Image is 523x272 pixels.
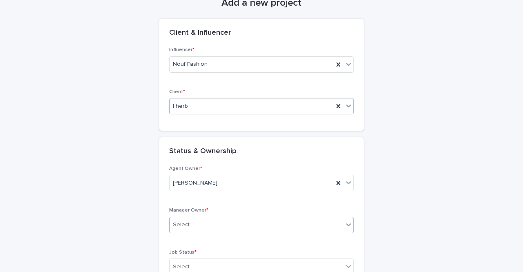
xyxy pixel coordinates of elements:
span: Client [169,89,185,94]
h2: Status & Ownership [169,147,237,156]
span: Job Status [169,250,197,255]
span: Nouf Fashion [173,60,208,69]
div: Select... [173,263,193,271]
h2: Client & Influencer [169,29,231,38]
span: Influencer [169,47,194,52]
span: Agent Owner [169,166,202,171]
span: [PERSON_NAME] [173,179,217,187]
span: Manager Owner [169,208,208,213]
span: I herb [173,102,188,111]
div: Select... [173,221,193,229]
